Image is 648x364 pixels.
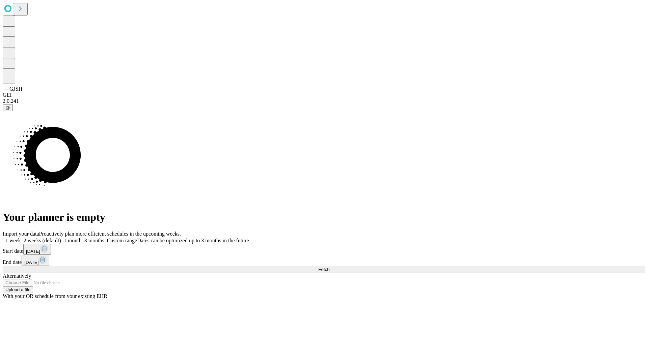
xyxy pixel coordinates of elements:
span: 1 week [5,238,21,243]
div: GEI [3,92,645,98]
span: Custom range [107,238,137,243]
div: End date [3,255,645,266]
span: [DATE] [26,249,40,254]
button: [DATE] [22,255,49,266]
span: 2 weeks (default) [24,238,61,243]
span: Proactively plan more efficient schedules in the upcoming weeks. [39,231,181,237]
div: 2.0.241 [3,98,645,104]
button: @ [3,104,13,111]
span: @ [5,105,10,110]
span: With your OR schedule from your existing EHR [3,293,107,299]
span: GJSH [9,86,22,92]
span: Import your data [3,231,39,237]
span: Dates can be optimized up to 3 months in the future. [137,238,250,243]
span: Alternatively [3,273,31,279]
span: Fetch [318,267,329,272]
span: 3 months [84,238,104,243]
span: 1 month [64,238,82,243]
h1: Your planner is empty [3,211,645,223]
div: Start date [3,244,645,255]
span: [DATE] [24,260,38,265]
button: Fetch [3,266,645,273]
button: [DATE] [23,244,51,255]
button: Upload a file [3,286,33,293]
